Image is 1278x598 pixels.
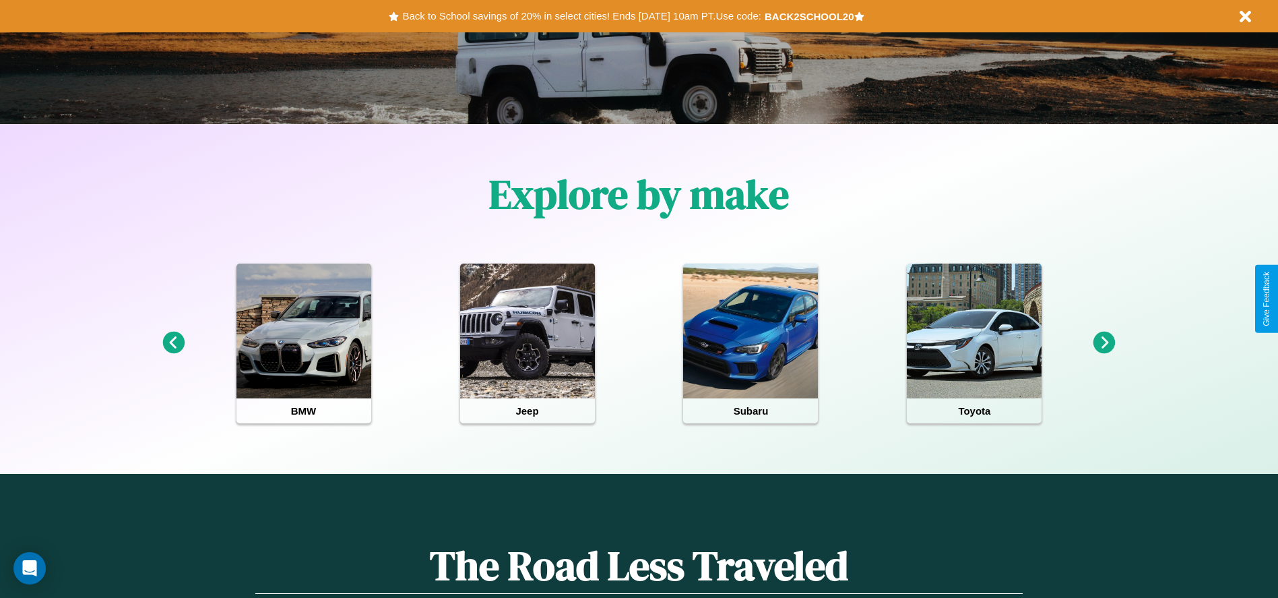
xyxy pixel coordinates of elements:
[13,552,46,585] div: Open Intercom Messenger
[683,398,818,423] h4: Subaru
[907,398,1042,423] h4: Toyota
[765,11,854,22] b: BACK2SCHOOL20
[399,7,764,26] button: Back to School savings of 20% in select cities! Ends [DATE] 10am PT.Use code:
[236,398,371,423] h4: BMW
[460,398,595,423] h4: Jeep
[489,167,789,222] h1: Explore by make
[255,538,1022,594] h1: The Road Less Traveled
[1262,272,1271,326] div: Give Feedback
